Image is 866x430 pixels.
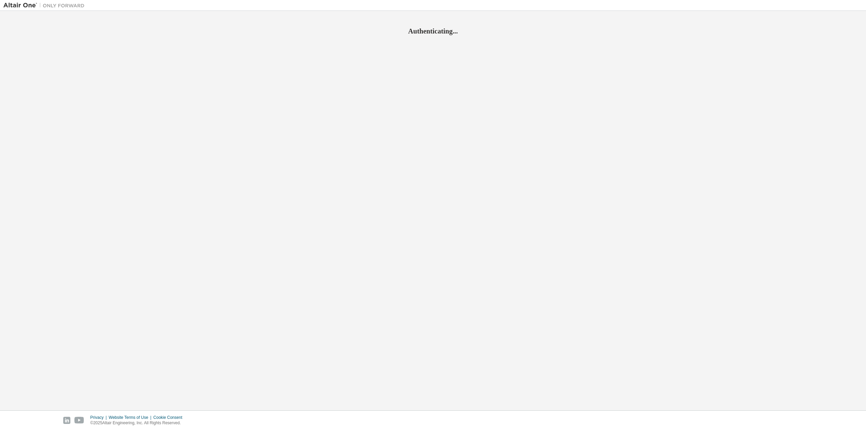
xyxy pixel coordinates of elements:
[74,417,84,424] img: youtube.svg
[109,415,153,420] div: Website Terms of Use
[3,2,88,9] img: Altair One
[90,420,186,426] p: © 2025 Altair Engineering, Inc. All Rights Reserved.
[90,415,109,420] div: Privacy
[153,415,186,420] div: Cookie Consent
[63,417,70,424] img: linkedin.svg
[3,27,863,36] h2: Authenticating...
